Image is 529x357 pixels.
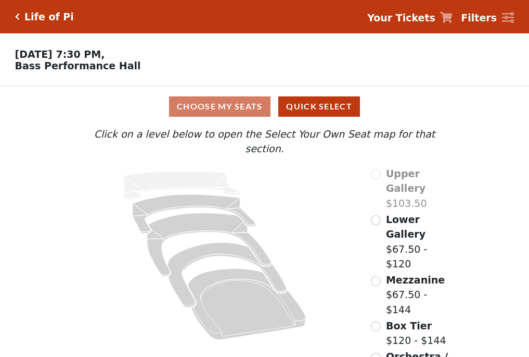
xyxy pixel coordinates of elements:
a: Filters [461,10,514,26]
a: Click here to go back to filters [15,13,20,20]
strong: Your Tickets [367,12,435,23]
span: Upper Gallery [386,168,425,194]
span: Lower Gallery [386,214,425,240]
a: Your Tickets [367,10,453,26]
label: $67.50 - $144 [386,273,456,317]
strong: Filters [461,12,497,23]
h5: Life of Pi [24,11,74,23]
span: Mezzanine [386,274,445,286]
path: Orchestra / Parterre Circle - Seats Available: 35 [188,268,306,340]
button: Quick Select [278,96,360,117]
label: $120 - $144 [386,318,446,348]
p: Click on a level below to open the Select Your Own Seat map for that section. [73,127,455,156]
path: Upper Gallery - Seats Available: 0 [124,171,240,200]
span: Box Tier [386,320,432,331]
label: $103.50 [386,166,456,211]
path: Lower Gallery - Seats Available: 140 [133,194,256,233]
label: $67.50 - $120 [386,212,456,272]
